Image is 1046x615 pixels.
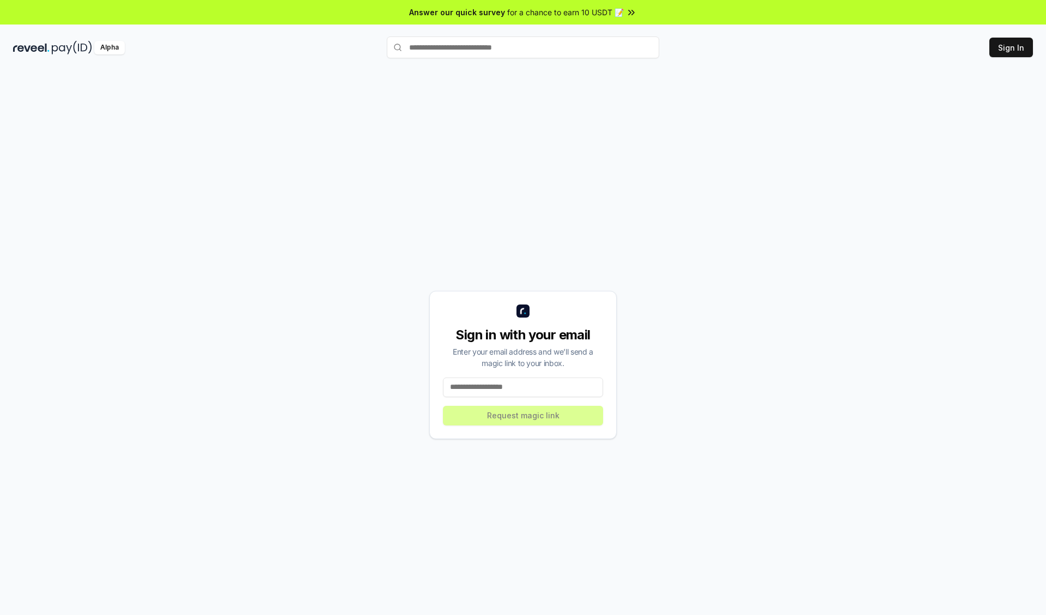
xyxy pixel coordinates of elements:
div: Enter your email address and we’ll send a magic link to your inbox. [443,346,603,369]
img: pay_id [52,41,92,54]
img: reveel_dark [13,41,50,54]
div: Alpha [94,41,125,54]
img: logo_small [516,305,530,318]
button: Sign In [989,38,1033,57]
span: for a chance to earn 10 USDT 📝 [507,7,624,18]
div: Sign in with your email [443,326,603,344]
span: Answer our quick survey [409,7,505,18]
